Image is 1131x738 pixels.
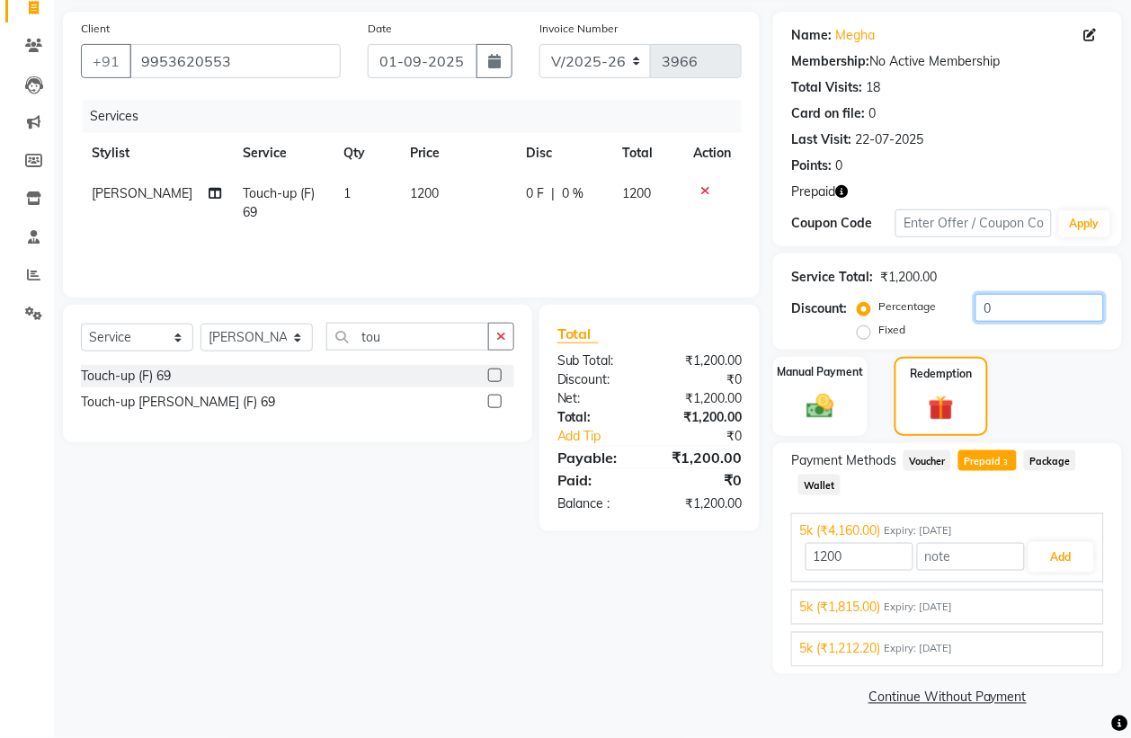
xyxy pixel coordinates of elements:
span: [PERSON_NAME] [92,185,192,201]
span: Wallet [798,475,841,495]
input: Search or Scan [326,323,489,351]
label: Manual Payment [778,364,864,380]
div: Card on file: [791,104,865,123]
div: ₹1,200.00 [880,268,937,287]
div: ₹1,200.00 [650,408,756,427]
div: ₹0 [650,469,756,491]
button: Add [1029,542,1094,573]
div: Service Total: [791,268,873,287]
span: Expiry: [DATE] [884,600,952,615]
span: Total [557,325,599,343]
img: _cash.svg [798,391,842,422]
span: 5k (₹1,815.00) [799,598,880,617]
label: Fixed [878,322,905,338]
div: Balance : [544,494,650,513]
span: Voucher [904,450,951,471]
button: +91 [81,44,131,78]
div: ₹1,200.00 [650,494,756,513]
div: Points: [791,156,832,175]
div: No Active Membership [791,52,1104,71]
div: 0 [835,156,842,175]
div: Payable: [544,447,650,468]
th: Price [399,133,515,173]
div: 0 [868,104,876,123]
th: Stylist [81,133,232,173]
div: Net: [544,389,650,408]
div: Name: [791,26,832,45]
div: ₹1,200.00 [650,351,756,370]
div: ₹1,200.00 [650,389,756,408]
span: 1200 [622,185,651,201]
label: Percentage [878,298,936,315]
span: 5k (₹4,160.00) [799,521,880,540]
th: Disc [515,133,611,173]
a: Continue Without Payment [777,689,1118,707]
span: 0 % [562,184,583,203]
div: ₹0 [650,370,756,389]
label: Date [368,21,392,37]
span: Package [1024,450,1076,471]
span: 1 [343,185,351,201]
div: Discount: [544,370,650,389]
a: Add Tip [544,427,667,446]
span: | [551,184,555,203]
th: Service [232,133,333,173]
th: Action [682,133,742,173]
div: Services [83,100,755,133]
div: ₹1,200.00 [650,447,756,468]
span: 3 [1002,458,1011,468]
span: Expiry: [DATE] [884,523,952,538]
input: Enter Offer / Coupon Code [895,209,1052,237]
div: ₹0 [667,427,755,446]
div: Discount: [791,299,847,318]
span: 5k (₹1,212.20) [799,640,880,659]
div: Membership: [791,52,869,71]
label: Client [81,21,110,37]
span: Payment Methods [791,451,896,470]
input: note [917,543,1025,571]
img: _gift.svg [921,393,961,424]
label: Invoice Number [539,21,618,37]
span: Prepaid [791,182,835,201]
div: Touch-up (F) 69 [81,367,171,386]
div: Coupon Code [791,214,895,233]
div: Touch-up [PERSON_NAME] (F) 69 [81,393,275,412]
button: Apply [1059,210,1110,237]
div: Paid: [544,469,650,491]
input: Search by Name/Mobile/Email/Code [129,44,341,78]
span: 1200 [410,185,439,201]
span: 0 F [526,184,544,203]
th: Qty [333,133,399,173]
div: 22-07-2025 [855,130,923,149]
div: 18 [866,78,880,97]
div: Last Visit: [791,130,851,149]
label: Redemption [910,366,972,382]
span: Expiry: [DATE] [884,642,952,657]
input: Amount [806,543,913,571]
th: Total [611,133,682,173]
div: Sub Total: [544,351,650,370]
span: Prepaid [958,450,1017,471]
a: Megha [835,26,875,45]
div: Total: [544,408,650,427]
div: Total Visits: [791,78,862,97]
span: Touch-up (F) 69 [243,185,315,220]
